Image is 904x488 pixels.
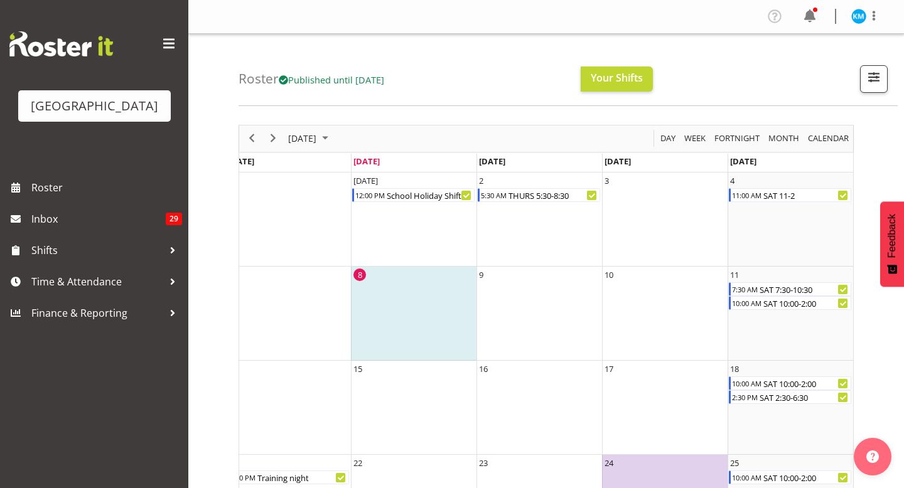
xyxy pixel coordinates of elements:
[713,130,761,146] span: Fortnight
[256,471,348,484] div: Training night
[351,172,476,267] td: Wednesday, October 1, 2025
[166,213,182,225] span: 29
[730,457,739,469] div: 25
[31,241,163,260] span: Shifts
[31,178,182,197] span: Roster
[762,297,851,309] div: SAT 10:00-2:00
[683,130,707,146] span: Week
[729,376,851,390] div: SAT 10:00-2:00 Begin From Saturday, October 18, 2025 at 10:00:00 AM GMT+13:00 Ends At Saturday, O...
[866,450,879,463] img: help-xxl-2.png
[479,174,483,187] div: 2
[729,282,851,296] div: SAT 7:30-10:30 Begin From Saturday, October 11, 2025 at 7:30:00 AM GMT+13:00 Ends At Saturday, Oc...
[605,457,613,469] div: 24
[351,361,476,455] td: Wednesday, October 15, 2025
[731,297,762,309] div: 10:00 AM
[262,125,284,152] div: next period
[479,363,488,375] div: 16
[762,471,851,484] div: SAT 10:00-2:00
[353,174,378,187] div: [DATE]
[713,130,762,146] button: Fortnight
[229,471,256,484] div: 6:30 PM
[228,156,254,167] span: [DATE]
[731,471,762,484] div: 10:00 AM
[265,130,282,146] button: Next
[286,130,334,146] button: October 2025
[758,391,851,403] div: SAT 2:30-6:30
[851,9,866,24] img: kate-meulenbroek11895.jpg
[480,189,507,201] div: 5:30 AM
[729,470,851,484] div: SAT 10:00-2:00 Begin From Saturday, October 25, 2025 at 10:00:00 AM GMT+13:00 Ends At Saturday, O...
[353,156,380,167] span: [DATE]
[239,72,384,86] h4: Roster
[807,130,850,146] span: calendar
[353,457,362,469] div: 22
[479,457,488,469] div: 23
[860,65,888,93] button: Filter Shifts
[682,130,708,146] button: Timeline Week
[605,363,613,375] div: 17
[478,188,600,202] div: THURS 5:30-8:30 Begin From Thursday, October 2, 2025 at 5:30:00 AM GMT+13:00 Ends At Thursday, Oc...
[758,283,851,295] div: SAT 7:30-10:30
[730,156,756,167] span: [DATE]
[806,130,851,146] button: Month
[354,189,385,201] div: 12:00 PM
[886,214,898,258] span: Feedback
[605,174,609,187] div: 3
[31,210,166,228] span: Inbox
[731,283,758,295] div: 7:30 AM
[31,97,158,115] div: [GEOGRAPHIC_DATA]
[31,272,163,291] span: Time & Attendance
[476,267,602,361] td: Thursday, October 9, 2025
[479,268,483,281] div: 9
[287,130,318,146] span: [DATE]
[605,156,631,167] span: [DATE]
[730,363,739,375] div: 18
[762,189,851,201] div: SAT 11-2
[385,189,474,201] div: School Holiday Shift
[352,188,475,202] div: School Holiday Shift Begin From Wednesday, October 1, 2025 at 12:00:00 PM GMT+13:00 Ends At Wedne...
[731,377,762,390] div: 10:00 AM
[602,172,728,267] td: Friday, October 3, 2025
[244,130,261,146] button: Previous
[476,361,602,455] td: Thursday, October 16, 2025
[351,267,476,361] td: Wednesday, October 8, 2025
[479,156,505,167] span: [DATE]
[602,361,728,455] td: Friday, October 17, 2025
[767,130,802,146] button: Timeline Month
[9,31,113,56] img: Rosterit website logo
[605,268,613,281] div: 10
[730,174,734,187] div: 4
[659,130,678,146] button: Timeline Day
[729,188,851,202] div: SAT 11-2 Begin From Saturday, October 4, 2025 at 11:00:00 AM GMT+13:00 Ends At Saturday, October ...
[353,268,366,281] div: 8
[730,268,739,281] div: 11
[728,361,853,455] td: Saturday, October 18, 2025
[241,125,262,152] div: previous period
[602,267,728,361] td: Friday, October 10, 2025
[728,172,853,267] td: Saturday, October 4, 2025
[581,66,653,92] button: Your Shifts
[507,189,600,201] div: THURS 5:30-8:30
[659,130,677,146] span: Day
[225,172,351,267] td: Tuesday, September 30, 2025
[31,304,163,322] span: Finance & Reporting
[353,363,362,375] div: 15
[731,391,758,403] div: 2:30 PM
[767,130,800,146] span: Month
[729,390,851,404] div: SAT 2:30-6:30 Begin From Saturday, October 18, 2025 at 2:30:00 PM GMT+13:00 Ends At Saturday, Oct...
[476,172,602,267] td: Thursday, October 2, 2025
[728,267,853,361] td: Saturday, October 11, 2025
[729,296,851,310] div: SAT 10:00-2:00 Begin From Saturday, October 11, 2025 at 10:00:00 AM GMT+13:00 Ends At Saturday, O...
[731,189,762,201] div: 11:00 AM
[225,361,351,455] td: Tuesday, October 14, 2025
[225,267,351,361] td: Tuesday, October 7, 2025
[762,377,851,390] div: SAT 10:00-2:00
[880,201,904,287] button: Feedback - Show survey
[227,470,349,484] div: Training night Begin From Tuesday, October 21, 2025 at 6:30:00 PM GMT+13:00 Ends At Tuesday, Octo...
[284,125,336,152] div: October 2025
[279,73,384,86] span: Published until [DATE]
[591,71,643,85] span: Your Shifts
